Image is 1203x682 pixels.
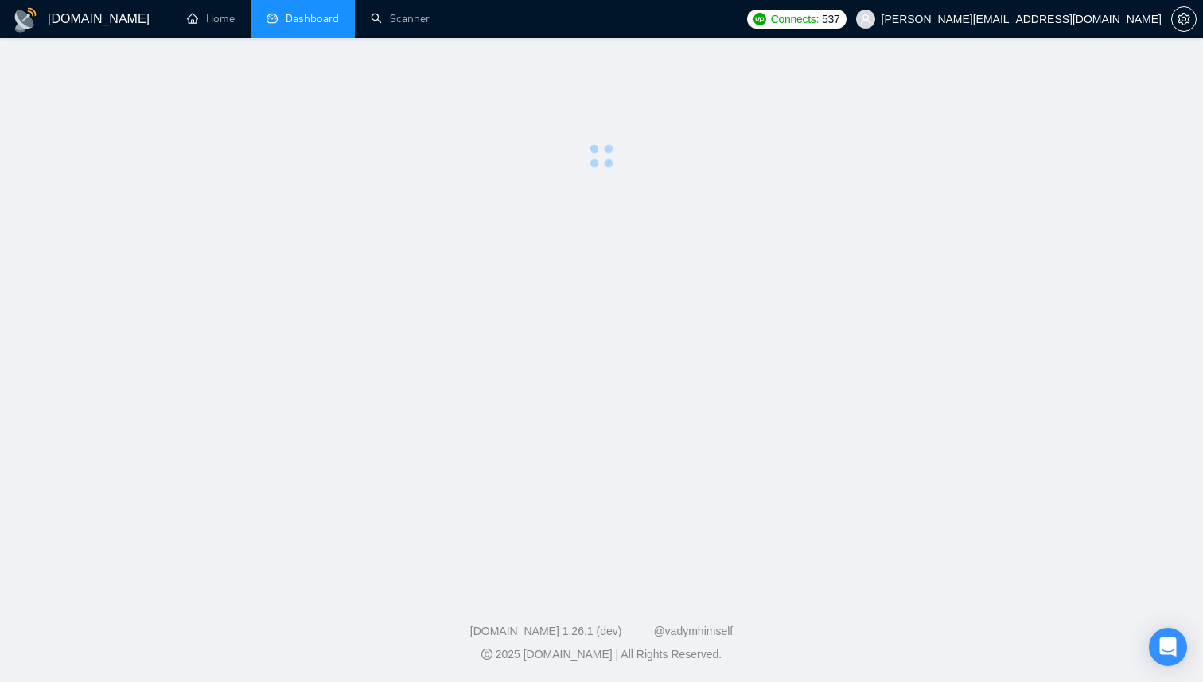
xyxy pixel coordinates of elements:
img: upwork-logo.png [753,13,766,25]
span: dashboard [267,13,278,24]
a: homeHome [187,12,235,25]
span: Dashboard [286,12,339,25]
span: user [860,14,871,25]
div: Open Intercom Messenger [1149,628,1187,666]
a: searchScanner [371,12,430,25]
span: Connects: [771,10,819,28]
a: [DOMAIN_NAME] 1.26.1 (dev) [470,625,622,637]
span: copyright [481,649,492,660]
a: setting [1171,13,1197,25]
div: 2025 [DOMAIN_NAME] | All Rights Reserved. [13,646,1190,663]
img: logo [13,7,38,33]
span: setting [1172,13,1196,25]
span: 537 [822,10,839,28]
a: @vadymhimself [653,625,733,637]
button: setting [1171,6,1197,32]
